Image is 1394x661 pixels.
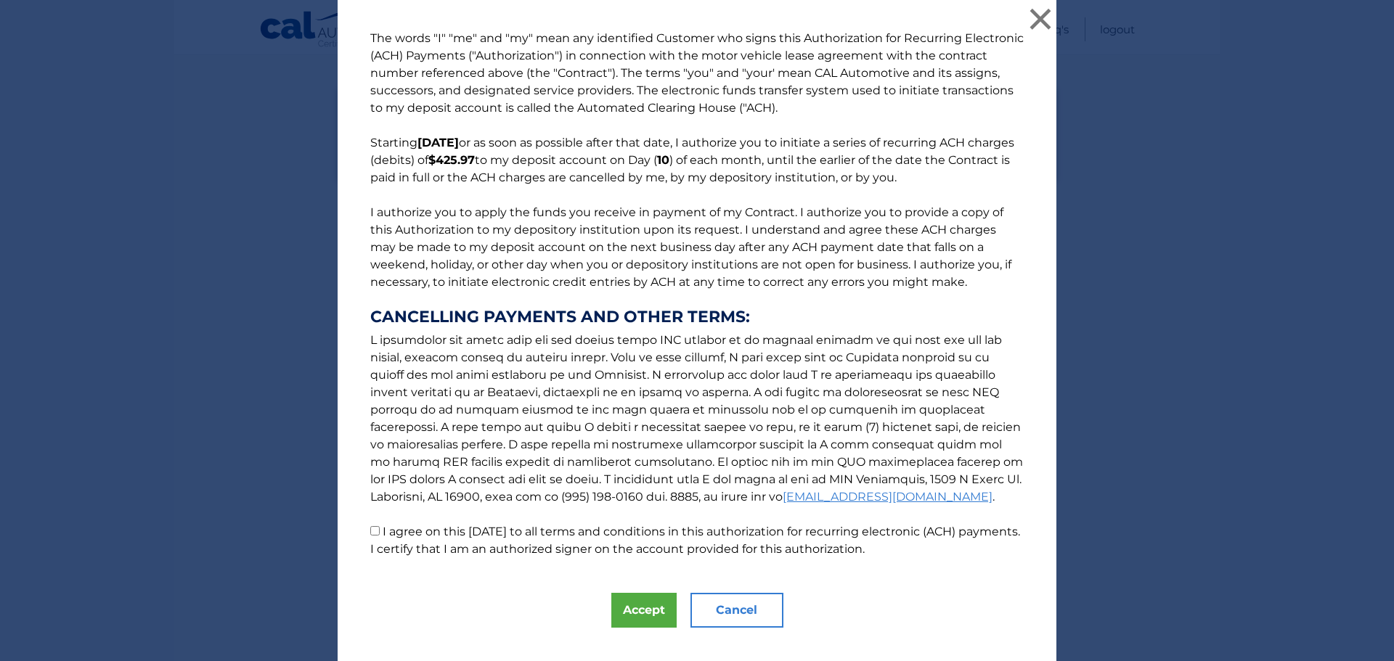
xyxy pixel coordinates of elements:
b: $425.97 [428,153,475,167]
b: [DATE] [417,136,459,149]
label: I agree on this [DATE] to all terms and conditions in this authorization for recurring electronic... [370,525,1020,556]
button: Accept [611,593,677,628]
button: Cancel [690,593,783,628]
button: × [1026,4,1055,33]
strong: CANCELLING PAYMENTS AND OTHER TERMS: [370,308,1024,326]
b: 10 [657,153,669,167]
a: [EMAIL_ADDRESS][DOMAIN_NAME] [783,490,992,504]
p: The words "I" "me" and "my" mean any identified Customer who signs this Authorization for Recurri... [356,30,1038,558]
